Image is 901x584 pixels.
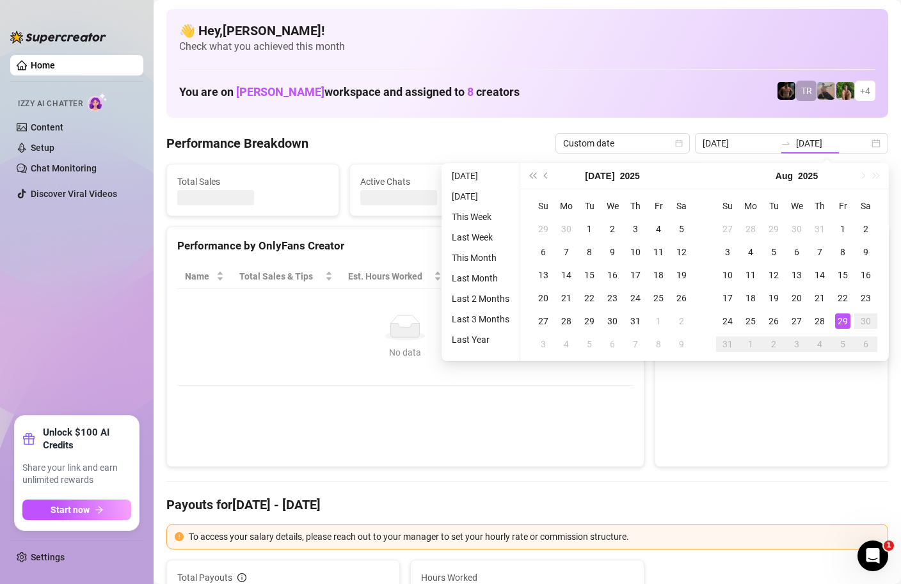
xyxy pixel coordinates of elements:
[796,136,869,150] input: End date
[166,134,308,152] h4: Performance Breakdown
[22,432,35,445] span: gift
[51,505,90,515] span: Start now
[703,136,776,150] input: Start date
[31,122,63,132] a: Content
[179,22,875,40] h4: 👋 Hey, [PERSON_NAME] !
[31,143,54,153] a: Setup
[675,139,683,147] span: calendar
[166,496,888,514] h4: Payouts for [DATE] - [DATE]
[532,264,634,289] th: Chat Conversion
[18,98,83,110] span: Izzy AI Chatter
[817,82,835,100] img: LC
[467,85,474,99] span: 8
[31,552,65,562] a: Settings
[185,269,214,283] span: Name
[95,505,104,514] span: arrow-right
[449,264,532,289] th: Sales / Hour
[543,175,694,189] span: Messages Sent
[236,85,324,99] span: [PERSON_NAME]
[348,269,432,283] div: Est. Hours Worked
[563,134,682,153] span: Custom date
[884,541,894,551] span: 1
[360,175,511,189] span: Active Chats
[457,269,514,283] span: Sales / Hour
[777,82,795,100] img: Trent
[239,269,322,283] span: Total Sales & Tips
[232,264,340,289] th: Total Sales & Tips
[10,31,106,43] img: logo-BBDzfeDw.svg
[31,60,55,70] a: Home
[860,84,870,98] span: + 4
[179,40,875,54] span: Check what you achieved this month
[190,345,621,359] div: No data
[22,500,131,520] button: Start nowarrow-right
[189,530,880,544] div: To access your salary details, please reach out to your manager to set your hourly rate or commis...
[177,237,634,255] div: Performance by OnlyFans Creator
[781,138,791,148] span: to
[175,532,184,541] span: exclamation-circle
[836,82,854,100] img: Nathaniel
[22,462,131,487] span: Share your link and earn unlimited rewards
[781,138,791,148] span: swap-right
[88,93,108,111] img: AI Chatter
[539,269,616,283] span: Chat Conversion
[666,237,877,255] div: Sales by OnlyFans Creator
[237,573,246,582] span: info-circle
[801,84,812,98] span: TR
[31,189,117,199] a: Discover Viral Videos
[31,163,97,173] a: Chat Monitoring
[179,85,520,99] h1: You are on workspace and assigned to creators
[177,264,232,289] th: Name
[177,175,328,189] span: Total Sales
[857,541,888,571] iframe: Intercom live chat
[43,426,131,452] strong: Unlock $100 AI Credits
